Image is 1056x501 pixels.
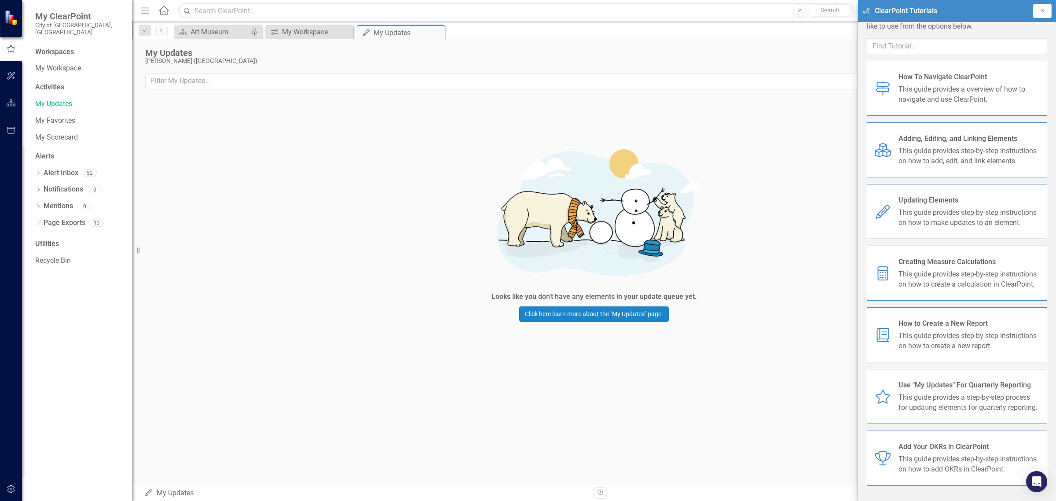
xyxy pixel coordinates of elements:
[898,195,1040,206] span: Updating Elements
[867,38,1047,55] input: Find Tutorial...
[35,82,123,92] div: Activities
[35,133,123,143] a: My Scorecard
[178,3,854,18] input: Search ClearPoint...
[83,169,97,177] div: 52
[35,47,74,57] div: Workspaces
[90,219,104,227] div: 13
[44,184,83,195] a: Notifications
[898,393,1040,413] span: This guide provides a step-by-step process for updating elements for quarterly reporting.
[35,256,123,266] a: Recycle Bin
[77,203,92,210] div: 0
[35,63,123,74] a: My Workspace
[35,99,123,109] a: My Updates
[867,2,1043,30] span: ClearPoint Tutorials are here to help you quickly navigate ClearPoint. To get started, select the...
[35,239,123,249] div: Utilities
[519,306,669,322] a: Click here learn more about the "My Updates" page.
[88,186,102,193] div: 0
[4,10,20,26] img: ClearPoint Strategy
[898,208,1040,228] span: This guide provides step-by-step instructions on how to make updates to an element.
[898,442,1040,452] span: Add Your OKRs in ClearPoint
[875,6,937,16] span: ClearPoint Tutorials
[176,26,249,37] a: Art Museum
[145,73,955,89] input: Filter My Updates...
[374,27,443,38] div: My Updates
[491,292,697,302] div: Looks like you don't have any elements in your update queue yet.
[44,168,78,178] a: Alert Inbox
[898,319,1040,329] span: How to Create a New Report
[44,218,85,228] a: Page Exports
[144,488,587,498] div: My Updates
[145,48,1004,58] div: My Updates
[898,454,1040,475] span: This guide provides step-by-step instructions on how to add OKRs in ClearPoint.
[191,26,249,37] div: Art Museum
[898,331,1040,351] span: This guide provides step-by-step instructions on how to create a new report.
[898,134,1040,144] span: Adding, Editing, and Linking Elements
[898,72,1040,82] span: How To Navigate ClearPoint
[145,58,1004,64] div: [PERSON_NAME] ([GEOGRAPHIC_DATA])
[35,22,123,36] small: City of [GEOGRAPHIC_DATA], [GEOGRAPHIC_DATA]
[35,11,123,22] span: My ClearPoint
[35,116,123,126] a: My Favorites
[821,7,840,14] span: Search
[898,380,1040,390] span: Use "My Updates" For Quarterly Reporting
[898,146,1040,166] span: This guide provides step-by-step instructions on how to add, edit, and link elements.
[898,85,1040,105] span: This guide provides a overview of how to navigate and use ClearPoint.
[1026,471,1047,492] div: Open Intercom Messenger
[898,269,1040,290] span: This guide provides step-by-step instructions on how to create a calculation in ClearPoint.
[282,26,351,37] div: My Workspace
[808,4,852,17] button: Search
[44,201,73,211] a: Mentions
[268,26,351,37] a: My Workspace
[35,151,123,162] div: Alerts
[462,133,726,290] img: Getting started
[898,257,1040,267] span: Creating Measure Calculations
